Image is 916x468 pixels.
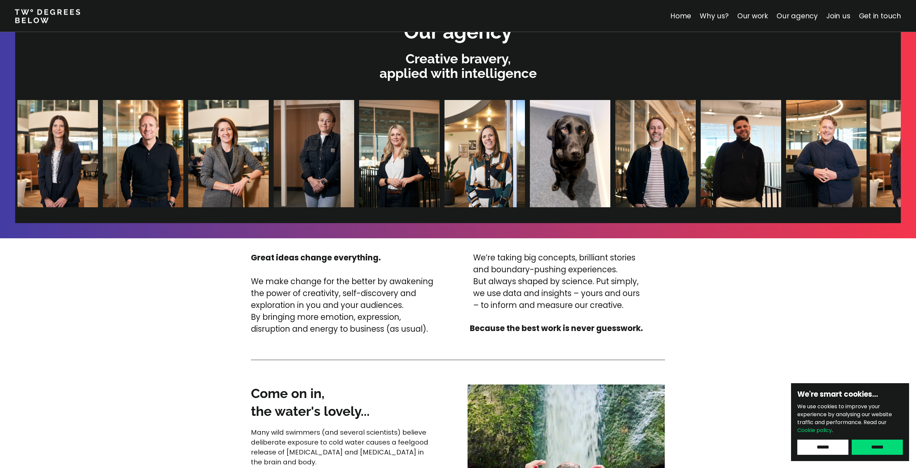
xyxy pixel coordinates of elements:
[97,100,177,207] img: James
[470,323,643,334] strong: Because the best work is never guesswork.
[251,252,381,263] strong: Great ideas change everything.
[826,11,850,21] a: Join us
[695,100,775,207] img: Ryan
[777,11,818,21] a: Our agency
[700,11,729,21] a: Why us?
[251,276,440,335] p: We make change for the better by awakening the power of creativity, self-discovery and exploratio...
[609,100,690,207] img: Matt H
[251,384,437,420] h3: Come on in, the water's lovely...
[797,426,832,434] a: Cookie policy
[251,428,430,467] span: Many wild swimmers (and several scientists) believe deliberate exposure to cold water causes a fe...
[797,418,887,434] span: Read our .
[182,100,263,207] img: Gemma
[859,11,901,21] a: Get in touch
[797,389,903,399] h6: We're smart cookies…
[268,100,348,207] img: Dani
[439,100,519,207] img: Lizzie
[737,11,768,21] a: Our work
[670,11,691,21] a: Home
[473,252,640,311] p: We’re taking big concepts, brilliant stories and boundary-pushing experiences. But always shaped ...
[780,100,861,207] img: Matt E
[353,100,434,207] img: Halina
[797,403,903,434] p: We use cookies to improve your experience by analysing our website traffic and performance.
[12,100,92,207] img: Clare
[18,51,898,81] p: Creative bravery, applied with intelligence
